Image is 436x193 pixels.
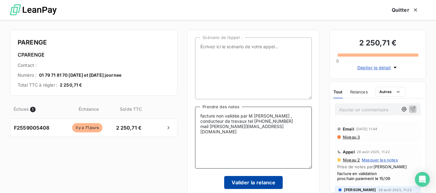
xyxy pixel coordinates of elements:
[384,3,426,16] button: Quitter
[357,64,391,71] span: Déplier le détail
[343,149,355,154] span: Appel
[357,150,390,154] span: 28 août 2025, 11:22
[343,127,354,131] span: Email
[10,2,57,19] img: logo LeanPay
[18,62,37,68] span: Contact :
[18,51,170,58] h6: CPARENGE
[350,89,368,94] span: Relances
[342,157,360,162] span: Niveau 2
[195,107,312,169] textarea: facture non validée par M [PERSON_NAME] , conducteur de travaux tel [PHONE_NUMBER] mail [PERSON_N...
[344,187,376,193] span: [PERSON_NAME]
[72,123,102,132] span: il y a 71 jours
[30,107,36,112] span: 1
[337,37,418,50] h3: 2 250,71 €
[378,188,412,192] span: 28 août 2025, 11:22
[375,87,405,97] button: Autres
[355,64,400,71] button: Déplier le détail
[14,106,29,112] span: Échues
[362,157,398,162] span: Masquer les notes
[415,172,430,187] div: Open Intercom Messenger
[18,37,170,47] h4: PARENGE
[112,124,145,131] span: 2 250,71 €
[342,135,360,139] span: Niveau 3
[60,82,82,88] span: 2 250,71 €
[64,106,113,112] span: Échéance
[337,171,418,181] span: facture en validation prochain paiement le 15/09
[337,164,418,169] span: Prise de notes par
[334,89,343,94] span: Tout
[373,164,407,169] span: [PERSON_NAME]
[224,176,283,189] button: Valider la relance
[115,106,147,112] span: Solde TTC
[39,72,121,78] span: 01 79 71 81 70 [DATE] et [DATE] journee
[14,124,50,131] span: F2559005408
[336,58,339,63] span: 0
[18,82,57,88] span: Total TTC à régler :
[356,127,377,131] span: [DATE] 11:44
[18,72,37,78] span: Numéro :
